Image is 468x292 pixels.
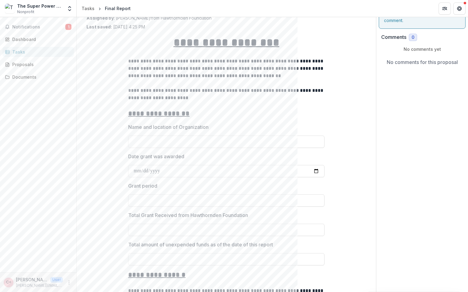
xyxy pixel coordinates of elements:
[105,5,131,12] div: Final Report
[86,15,366,21] p: : [PERSON_NAME] from Hawthornden Foundation
[16,283,63,288] p: [PERSON_NAME][EMAIL_ADDRESS][DOMAIN_NAME]
[65,279,73,286] button: More
[128,182,157,189] p: Grant period
[439,2,451,15] button: Partners
[387,58,458,66] p: No comments for this proposal
[412,35,414,40] span: 0
[50,277,63,283] p: User
[2,72,74,82] a: Documents
[128,241,273,248] p: Total amount of unexpended funds as of the date of this report
[86,24,112,29] strong: Last saved:
[2,47,74,57] a: Tasks
[79,4,133,13] nav: breadcrumb
[12,24,65,30] span: Notifications
[12,49,69,55] div: Tasks
[128,212,248,219] p: Total Grant Received from Hawthornden Foundation
[12,36,69,43] div: Dashboard
[16,276,48,283] p: [PERSON_NAME] <[PERSON_NAME][EMAIL_ADDRESS][DOMAIN_NAME]>
[79,4,97,13] a: Tasks
[65,24,71,30] span: 1
[86,15,114,21] strong: Assigned by
[2,34,74,44] a: Dashboard
[12,61,69,68] div: Proposals
[381,46,463,52] p: No comments yet
[65,2,74,15] button: Open entity switcher
[6,280,11,284] div: Claire Heffernan <claire@superpoweragency.com>
[128,153,184,160] p: Date grant was awarded
[17,3,63,9] div: The Super Power Agency
[453,2,466,15] button: Get Help
[12,74,69,80] div: Documents
[2,22,74,32] button: Notifications1
[5,4,15,13] img: The Super Power Agency
[82,5,94,12] div: Tasks
[128,123,209,131] p: Name and location of Organization
[2,59,74,69] a: Proposals
[86,24,145,30] p: [DATE] 4:25 PM
[17,9,34,15] span: Nonprofit
[381,34,406,40] h2: Comments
